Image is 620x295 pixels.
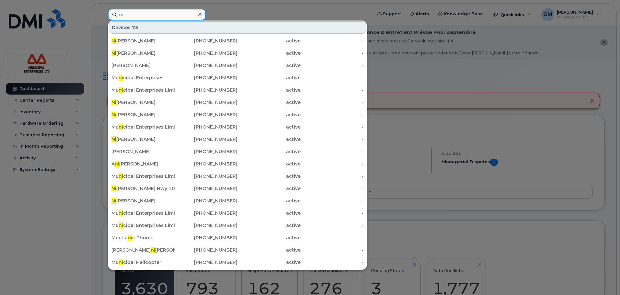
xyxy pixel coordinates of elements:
[109,109,366,120] a: Ni[PERSON_NAME][PHONE_NUMBER]active-
[175,50,238,56] div: [PHONE_NUMBER]
[115,161,119,167] span: ni
[301,62,364,69] div: -
[151,247,155,253] span: ni
[237,50,301,56] div: active
[237,74,301,81] div: active
[237,62,301,69] div: active
[237,247,301,253] div: active
[119,87,123,93] span: ni
[109,170,366,182] a: Municipal Enterprises Limited[PHONE_NUMBER]active-
[175,259,238,266] div: [PHONE_NUMBER]
[237,234,301,241] div: active
[132,24,138,31] span: 75
[109,183,366,194] a: Ni[PERSON_NAME] Hwy 103 Modem[PHONE_NUMBER]active-
[111,234,175,241] div: Mecha c Phone
[111,50,175,56] div: [PERSON_NAME]
[109,72,366,84] a: Municipal Enterprises[PHONE_NUMBER]active-
[175,38,238,44] div: [PHONE_NUMBER]
[301,124,364,130] div: -
[237,173,301,179] div: active
[301,210,364,216] div: -
[301,185,364,192] div: -
[109,84,366,96] a: Municipal Enterprises Limited[PHONE_NUMBER]active-
[111,124,175,130] div: Mu cipal Enterprises Limited
[119,222,123,228] span: ni
[237,148,301,155] div: active
[111,99,116,105] span: Ni
[109,60,366,71] a: [PERSON_NAME][PHONE_NUMBER]active-
[301,161,364,167] div: -
[111,136,116,142] span: Ni
[301,99,364,106] div: -
[237,136,301,142] div: active
[111,112,116,118] span: Ni
[175,173,238,179] div: [PHONE_NUMBER]
[237,87,301,93] div: active
[111,87,175,93] div: Mu cipal Enterprises Limited
[119,75,123,81] span: ni
[237,259,301,266] div: active
[109,146,366,157] a: [PERSON_NAME][PHONE_NUMBER]active-
[175,74,238,81] div: [PHONE_NUMBER]
[237,185,301,192] div: active
[109,96,366,108] a: Ni[PERSON_NAME][PHONE_NUMBER]active-
[111,259,175,266] div: Mu cipal Helicopter
[119,124,123,130] span: ni
[111,50,116,56] span: Ni
[175,111,238,118] div: [PHONE_NUMBER]
[237,222,301,229] div: active
[175,148,238,155] div: [PHONE_NUMBER]
[109,232,366,244] a: Mechanic Phone[PHONE_NUMBER]active-
[175,161,238,167] div: [PHONE_NUMBER]
[111,136,175,142] div: [PERSON_NAME]
[119,173,123,179] span: ni
[175,124,238,130] div: [PHONE_NUMBER]
[301,74,364,81] div: -
[111,161,175,167] div: A [PERSON_NAME]
[109,121,366,133] a: Municipal Enterprises Limited[PHONE_NUMBER]active-
[301,234,364,241] div: -
[237,99,301,106] div: active
[237,198,301,204] div: active
[109,220,366,231] a: Municipal Enterprises Limited[PHONE_NUMBER]active-
[175,247,238,253] div: [PHONE_NUMBER]
[175,198,238,204] div: [PHONE_NUMBER]
[237,38,301,44] div: active
[175,62,238,69] div: [PHONE_NUMBER]
[111,74,175,81] div: Mu cipal Enterprises
[301,198,364,204] div: -
[111,62,175,69] div: [PERSON_NAME]
[111,99,175,106] div: [PERSON_NAME]
[237,210,301,216] div: active
[109,133,366,145] a: Ni[PERSON_NAME][PHONE_NUMBER]active-
[301,111,364,118] div: -
[175,185,238,192] div: [PHONE_NUMBER]
[301,38,364,44] div: -
[175,222,238,229] div: [PHONE_NUMBER]
[109,21,366,34] div: Devices
[111,173,175,179] div: Mu cipal Enterprises Limited
[109,35,366,47] a: Ni[PERSON_NAME][PHONE_NUMBER]active-
[109,256,366,268] a: Municipal Helicopter[PHONE_NUMBER]active-
[111,111,175,118] div: [PERSON_NAME]
[301,136,364,142] div: -
[237,124,301,130] div: active
[109,195,366,207] a: Ni[PERSON_NAME][PHONE_NUMBER]active-
[301,87,364,93] div: -
[109,244,366,256] a: [PERSON_NAME]ni[PERSON_NAME][PHONE_NUMBER]active-
[119,259,123,265] span: ni
[109,269,366,280] a: [PERSON_NAME][PHONE_NUMBER]active-
[111,210,175,216] div: Mu cipal Enterprises Limited
[111,222,175,229] div: Mu cipal Enterprises Limited
[128,235,132,241] span: ni
[175,136,238,142] div: [PHONE_NUMBER]
[237,111,301,118] div: active
[175,87,238,93] div: [PHONE_NUMBER]
[111,38,175,44] div: [PERSON_NAME]
[175,99,238,106] div: [PHONE_NUMBER]
[301,259,364,266] div: -
[111,148,175,155] div: [PERSON_NAME]
[111,38,116,44] span: Ni
[111,198,175,204] div: [PERSON_NAME]
[301,247,364,253] div: -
